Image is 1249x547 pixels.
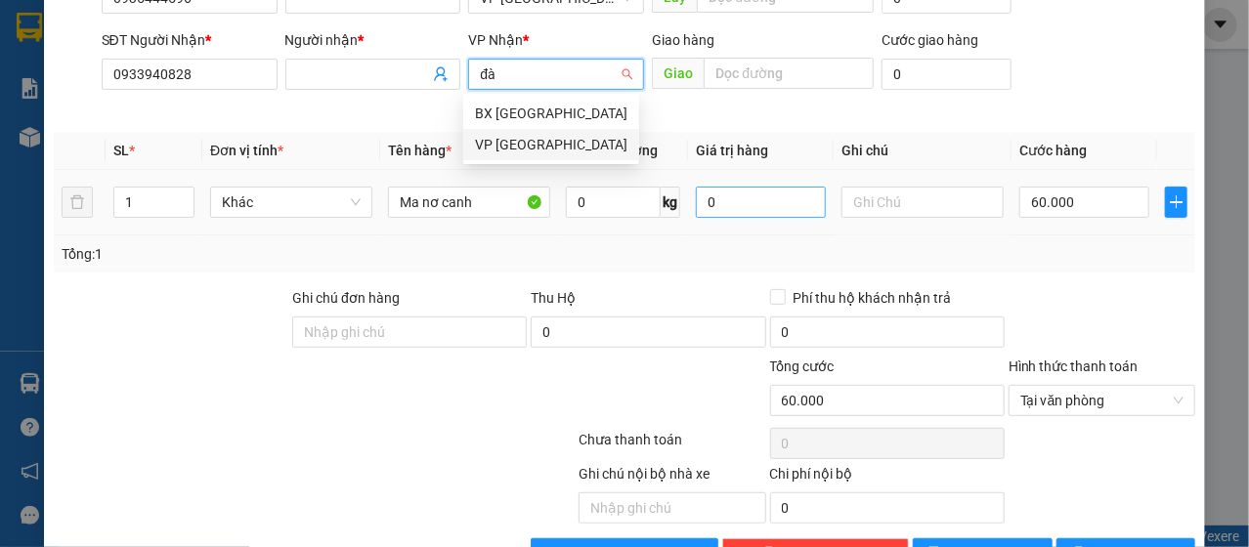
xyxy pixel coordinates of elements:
div: Ghi chú nội bộ nhà xe [579,463,765,492]
input: 0 [696,187,826,218]
div: VP [GEOGRAPHIC_DATA] [475,134,627,155]
span: kg [661,187,680,218]
label: Hình thức thanh toán [1009,358,1139,374]
span: Thu Hộ [531,290,576,306]
span: environment [135,131,149,145]
li: Cúc Tùng Limousine [10,10,283,83]
div: VP Đà Lạt [463,129,639,160]
span: Giao hàng [652,32,714,48]
div: Chi phí nội bộ [770,463,1005,492]
span: Phí thu hộ khách nhận trả [786,287,960,309]
div: Tổng: 1 [62,243,484,265]
span: SL [113,143,129,158]
input: Ghi chú đơn hàng [292,316,527,348]
div: Chưa thanh toán [577,429,767,463]
li: VP BX Tuy Hoà [135,105,260,127]
span: Tên hàng [388,143,452,158]
label: Cước giao hàng [882,32,978,48]
button: plus [1165,187,1187,218]
input: Nhập ghi chú [579,492,765,524]
input: VD: Bàn, Ghế [388,187,550,218]
span: Giá trị hàng [696,143,768,158]
input: Dọc đường [704,58,874,89]
div: Văn phòng không hợp lệ [468,92,644,114]
label: Ghi chú đơn hàng [292,290,400,306]
span: Giao [652,58,704,89]
li: VP VP [GEOGRAPHIC_DATA] xe Limousine [10,105,135,170]
div: Người nhận [285,29,461,51]
input: Ghi Chú [841,187,1004,218]
span: Đơn vị tính [210,143,283,158]
span: Tại văn phòng [1020,386,1184,415]
th: Ghi chú [834,132,1012,170]
input: Cước giao hàng [882,59,1012,90]
button: delete [62,187,93,218]
div: BX [GEOGRAPHIC_DATA] [475,103,627,124]
span: plus [1166,194,1186,210]
div: BX Đà Nẵng [463,98,639,129]
span: Khác [222,188,361,217]
span: Tổng cước [770,358,835,374]
span: VP Nhận [468,32,523,48]
span: user-add [433,66,449,82]
span: Cước hàng [1019,143,1087,158]
div: SĐT Người Nhận [102,29,278,51]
